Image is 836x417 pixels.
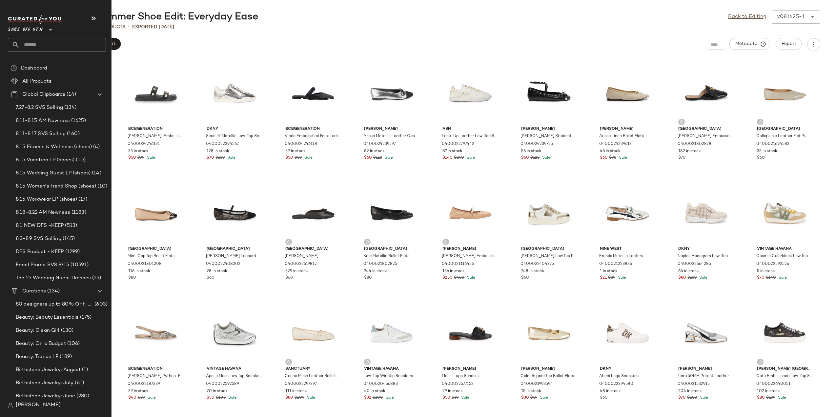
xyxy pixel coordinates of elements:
[442,381,474,387] span: 0400022577153
[437,183,503,244] img: 0400021116456_ADOBE
[365,360,369,364] img: svg%3e
[678,395,686,401] span: $70
[201,63,268,124] img: 0400022394567_NICKEL
[728,13,766,21] a: Back to Editing
[285,155,293,161] span: $50
[65,91,76,98] span: (14)
[16,392,75,400] span: Birthstone Jewelry: June
[521,268,544,274] span: 248 in stock
[363,381,398,387] span: 0400020456883
[516,63,582,124] img: 0400024239725_BLACK
[364,149,385,154] span: 82 in stock
[365,240,369,244] img: svg%3e
[64,248,80,256] span: (1299)
[16,366,81,374] span: Birthstone Jewelry: August
[285,261,317,267] span: 0400022619812
[680,120,683,124] img: svg%3e
[460,396,469,400] span: Sale
[128,395,136,401] span: $40
[10,65,17,71] img: svg%3e
[285,381,317,387] span: 0400022297397
[673,63,739,124] img: 0400021802878_BLACK
[128,275,136,281] span: $80
[207,366,262,372] span: Vintage Havana
[673,183,739,244] img: 0400022664285_BONE
[96,183,107,190] span: (10)
[16,104,63,111] span: 7.27-8.2 SVS Selling
[752,183,818,244] img: 0400022592526_CAMELOLIVE
[442,261,474,267] span: 0400021116456
[287,360,291,364] img: svg%3e
[295,155,302,161] span: $89
[452,395,459,401] span: $69
[442,366,498,372] span: [PERSON_NAME]
[70,117,86,125] span: (1625)
[454,275,464,281] span: $450
[206,381,239,387] span: 0400022592589
[539,396,548,400] span: Sale
[521,246,577,252] span: [GEOGRAPHIC_DATA]
[618,156,627,160] span: Sale
[22,288,46,295] span: Curations
[280,303,346,364] img: 0400022297397_WARMGOLD
[699,396,708,400] span: Sale
[16,209,70,216] span: 8.18-8.22 AM Newness
[280,63,346,124] img: 0400024246118_BLACK
[74,156,86,164] span: (10)
[687,395,697,401] span: $140
[128,373,183,379] span: [PERSON_NAME] Python-Embossed Slingback Studded Flats
[63,104,77,111] span: (134)
[128,253,174,259] span: Mimi Cap Top Ballet Flats
[595,303,661,364] img: 0400022394580_WHITE
[520,253,576,259] span: [PERSON_NAME] Low Top Platform Sneakers
[16,401,61,409] span: [PERSON_NAME]
[8,22,43,34] span: Saks OFF 5TH
[599,141,632,147] span: 0400024239613
[16,235,61,243] span: 8.3-8.9 SVS Selling
[128,126,184,132] span: BCBGeneration
[757,126,813,132] span: [GEOGRAPHIC_DATA]
[600,126,656,132] span: [PERSON_NAME]
[128,133,183,139] span: [PERSON_NAME]-Embellished Faux Leather Platform Sandals
[303,156,313,160] span: Sale
[465,156,475,160] span: Sale
[285,275,293,281] span: $60
[64,222,77,229] span: (513)
[600,268,618,274] span: 1 in stock
[600,275,607,281] span: $21
[92,143,99,151] span: (4)
[678,275,686,281] span: $80
[781,41,796,47] span: Report
[66,130,80,138] span: (160)
[359,183,425,244] img: 0400021802825_BLACKCRACKLE
[363,261,397,267] span: 0400021802825
[757,155,765,161] span: $60
[66,340,80,347] span: (106)
[16,301,93,308] span: 80 designers up to 80% OFF: Men's
[70,209,86,216] span: (1183)
[16,353,58,361] span: Beauty: Trends LP
[530,395,537,401] span: $69
[756,381,790,387] span: 0400022640051
[132,24,174,30] p: Exported [DATE]
[359,303,425,364] img: 0400020456883_WHITEGREY
[678,246,734,252] span: Dkny
[777,396,786,400] span: Sale
[364,246,420,252] span: [GEOGRAPHIC_DATA]
[678,388,702,394] span: 204 in stock
[363,133,419,139] span: Arissa Metallic Leather Cap-Toe Ballerina Flats
[521,155,529,161] span: $60
[226,156,235,160] span: Sale
[757,388,780,394] span: 102 in stock
[77,196,87,203] span: (17)
[758,360,762,364] img: svg%3e
[442,373,479,379] span: Meliei Logo Sandals
[91,169,101,177] span: (14)
[128,261,162,267] span: 0400021801208
[756,261,789,267] span: 0400022592526
[75,392,89,400] span: (280)
[678,141,711,147] span: 0400021802878
[364,395,371,401] span: $32
[608,275,615,281] span: $89
[285,268,308,274] span: 329 in stock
